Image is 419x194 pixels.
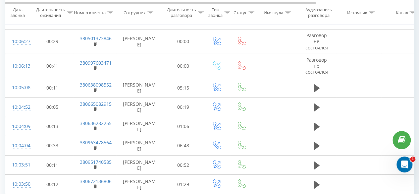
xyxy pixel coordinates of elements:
a: 380665082915 [80,101,112,107]
div: 10:03:51 [12,159,25,171]
td: 01:06 [163,117,204,136]
td: 00:52 [163,156,204,175]
td: 00:33 [32,136,73,155]
div: 10:03:50 [12,178,25,191]
td: 00:00 [163,30,204,54]
div: 10:04:09 [12,120,25,133]
div: Сотрудник [124,10,146,15]
a: 380997603471 [80,60,112,66]
div: Дата звонка [5,7,30,18]
div: 10:06:27 [12,35,25,48]
td: [PERSON_NAME] [116,136,163,155]
td: [PERSON_NAME] [116,156,163,175]
td: 01:29 [163,175,204,194]
div: Статус [234,10,247,15]
td: 00:13 [32,117,73,136]
td: 00:00 [163,54,204,78]
div: Имя пула [264,10,283,15]
a: 380963478564 [80,139,112,146]
div: Длительность ожидания [36,7,65,18]
td: 00:05 [32,97,73,117]
a: 380636282255 [80,120,112,126]
span: 1 [410,157,415,162]
td: [PERSON_NAME] [116,175,163,194]
td: 06:48 [163,136,204,155]
td: 00:29 [32,30,73,54]
td: [PERSON_NAME] [116,78,163,97]
td: [PERSON_NAME] [116,97,163,117]
span: Разговор не состоялся [305,32,328,50]
td: 05:15 [163,78,204,97]
iframe: Intercom live chat [396,157,412,172]
td: 00:41 [32,54,73,78]
a: 380501373846 [80,35,112,41]
div: Источник [347,10,367,15]
td: 00:12 [32,175,73,194]
div: Канал [395,10,408,15]
div: 10:04:52 [12,101,25,114]
div: 10:05:08 [12,81,25,94]
div: Номер клиента [74,10,106,15]
a: 380672136806 [80,178,112,184]
div: 10:04:04 [12,139,25,152]
div: Аудиозапись разговора [302,7,335,18]
div: Тип звонка [208,7,223,18]
td: 00:19 [163,97,204,117]
td: [PERSON_NAME] [116,30,163,54]
td: 00:11 [32,78,73,97]
div: 10:06:13 [12,60,25,73]
div: Длительность разговора [167,7,196,18]
td: [PERSON_NAME] [116,117,163,136]
a: 380951740585 [80,159,112,165]
span: Разговор не состоялся [305,57,328,75]
td: 00:11 [32,156,73,175]
a: 380638098552 [80,82,112,88]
